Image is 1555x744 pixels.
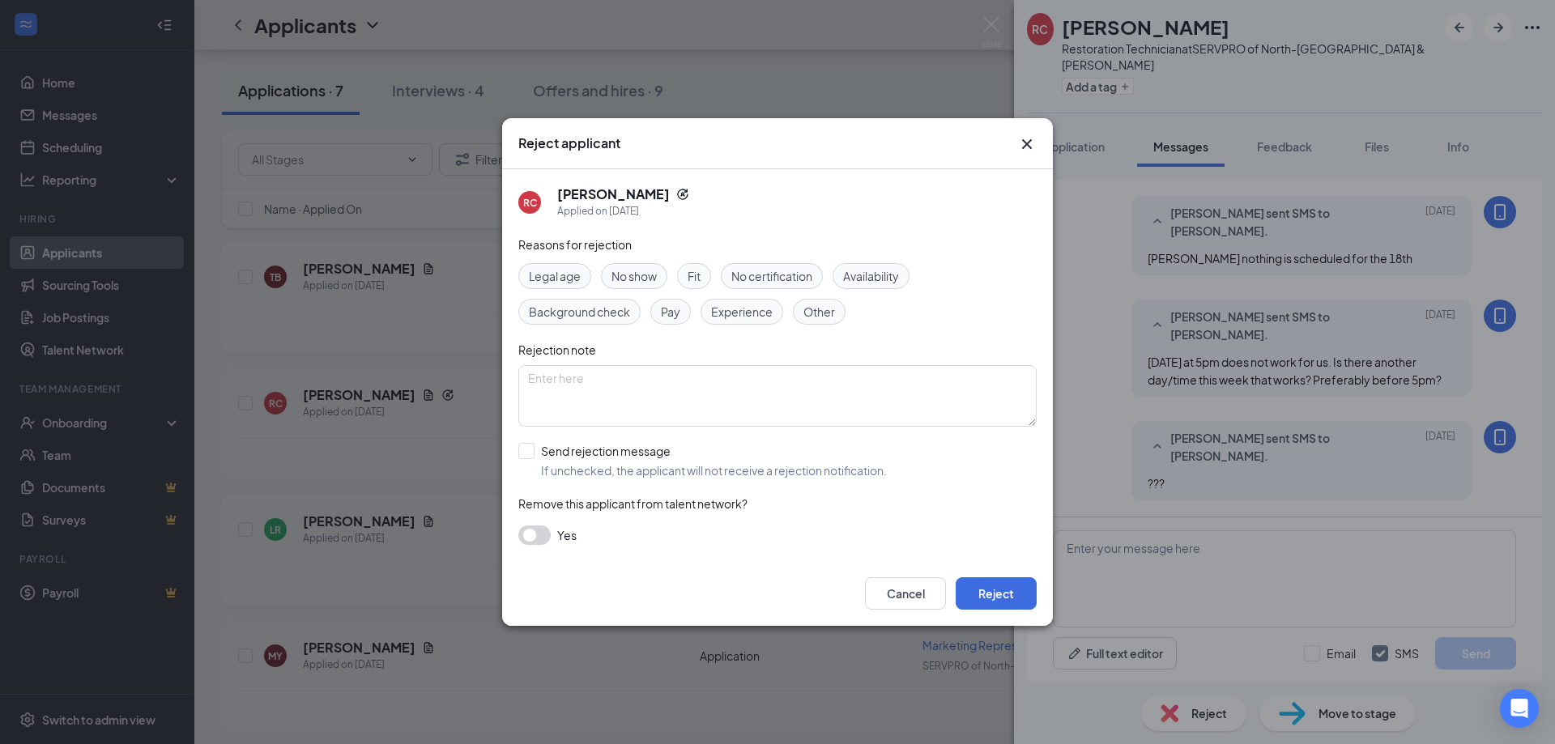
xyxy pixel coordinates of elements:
button: Close [1017,134,1037,154]
button: Cancel [865,577,946,610]
button: Reject [956,577,1037,610]
span: No show [611,267,657,285]
svg: Cross [1017,134,1037,154]
span: Fit [688,267,701,285]
span: Availability [843,267,899,285]
span: No certification [731,267,812,285]
span: Experience [711,303,773,321]
span: Pay [661,303,680,321]
div: RC [523,196,537,210]
h5: [PERSON_NAME] [557,185,670,203]
h3: Reject applicant [518,134,620,152]
svg: Reapply [676,188,689,201]
span: Rejection note [518,342,596,357]
span: Other [803,303,835,321]
span: Background check [529,303,630,321]
span: Reasons for rejection [518,237,632,252]
span: Remove this applicant from talent network? [518,496,748,511]
div: Open Intercom Messenger [1500,689,1539,728]
span: Yes [557,525,577,545]
span: Legal age [529,267,581,285]
div: Applied on [DATE] [557,203,689,219]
